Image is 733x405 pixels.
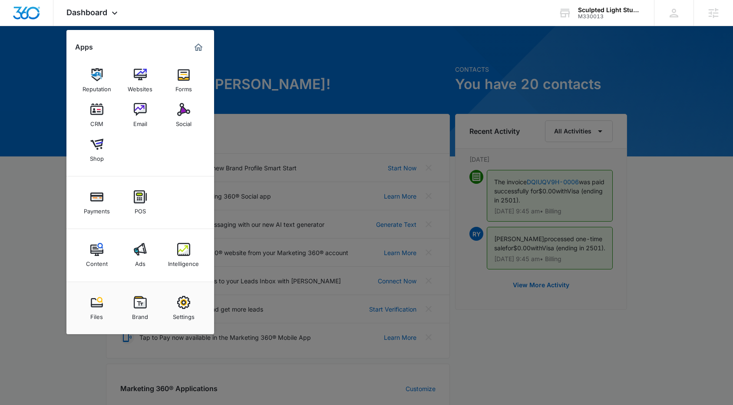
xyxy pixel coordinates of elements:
[86,256,108,267] div: Content
[83,81,111,93] div: Reputation
[132,309,148,320] div: Brand
[167,99,200,132] a: Social
[167,292,200,325] a: Settings
[133,116,147,127] div: Email
[24,14,43,21] div: v 4.0.25
[90,151,104,162] div: Shop
[578,13,641,20] div: account id
[80,133,113,166] a: Shop
[96,51,146,57] div: Keywords by Traffic
[124,64,157,97] a: Websites
[167,239,200,272] a: Intelligence
[33,51,78,57] div: Domain Overview
[75,43,93,51] h2: Apps
[173,309,195,320] div: Settings
[124,292,157,325] a: Brand
[578,7,641,13] div: account name
[175,81,192,93] div: Forms
[23,50,30,57] img: tab_domain_overview_orange.svg
[80,239,113,272] a: Content
[192,40,205,54] a: Marketing 360® Dashboard
[80,292,113,325] a: Files
[66,8,107,17] span: Dashboard
[80,99,113,132] a: CRM
[90,116,103,127] div: CRM
[128,81,152,93] div: Websites
[14,14,21,21] img: logo_orange.svg
[168,256,199,267] div: Intelligence
[124,239,157,272] a: Ads
[135,203,146,215] div: POS
[80,186,113,219] a: Payments
[135,256,145,267] div: Ads
[176,116,192,127] div: Social
[80,64,113,97] a: Reputation
[124,99,157,132] a: Email
[167,64,200,97] a: Forms
[14,23,21,30] img: website_grey.svg
[124,186,157,219] a: POS
[90,309,103,320] div: Files
[86,50,93,57] img: tab_keywords_by_traffic_grey.svg
[23,23,96,30] div: Domain: [DOMAIN_NAME]
[84,203,110,215] div: Payments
